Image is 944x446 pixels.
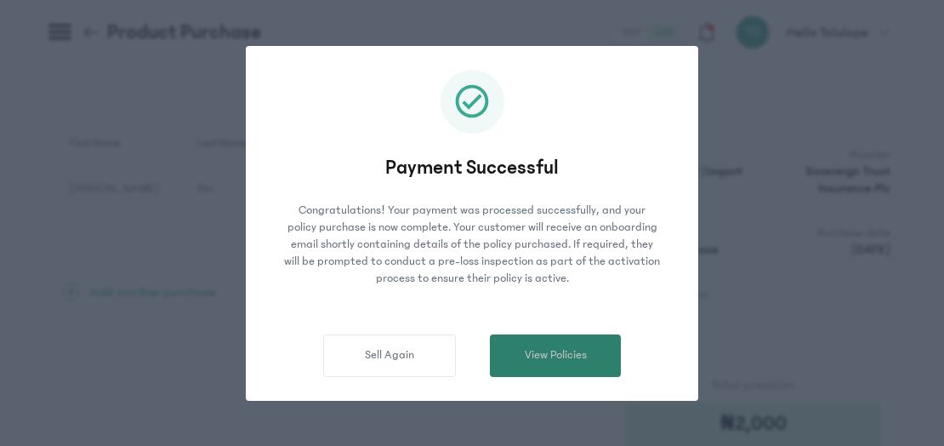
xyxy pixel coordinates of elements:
[525,346,587,364] span: View Policies
[323,334,456,377] button: Sell Again
[365,346,414,364] span: Sell Again
[270,154,674,181] p: Payment Successful
[270,202,674,287] p: Congratulations! Your payment was processed successfully, and your policy purchase is now complet...
[490,334,621,377] button: View Policies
